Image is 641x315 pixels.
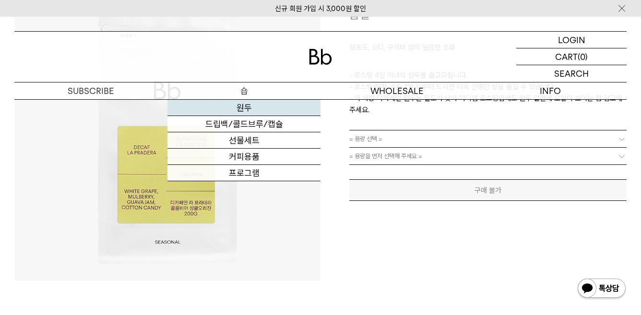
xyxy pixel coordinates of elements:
p: LOGIN [558,32,585,48]
p: (0) [578,48,588,65]
button: 구매 불가 [349,179,627,201]
p: CART [555,48,578,65]
span: = 용량 선택 = [349,130,382,147]
p: INFO [474,82,627,99]
p: WHOLESALE [320,82,474,99]
a: LOGIN [516,32,627,48]
a: 숍 [167,82,320,99]
img: 로고 [309,49,332,65]
a: 원두 [167,100,320,116]
a: 신규 회원 가입 시 3,000원 할인 [275,4,366,13]
a: 선물세트 [167,132,320,149]
img: 카카오톡 채널 1:1 채팅 버튼 [577,278,627,301]
a: CART (0) [516,48,627,65]
a: 프로그램 [167,165,320,181]
a: 커피용품 [167,149,320,165]
a: 드립백/콜드브루/캡슐 [167,116,320,132]
a: SUBSCRIBE [14,82,167,99]
p: SEARCH [554,65,589,82]
span: = 용량을 먼저 선택해 주세요 = [349,148,422,164]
